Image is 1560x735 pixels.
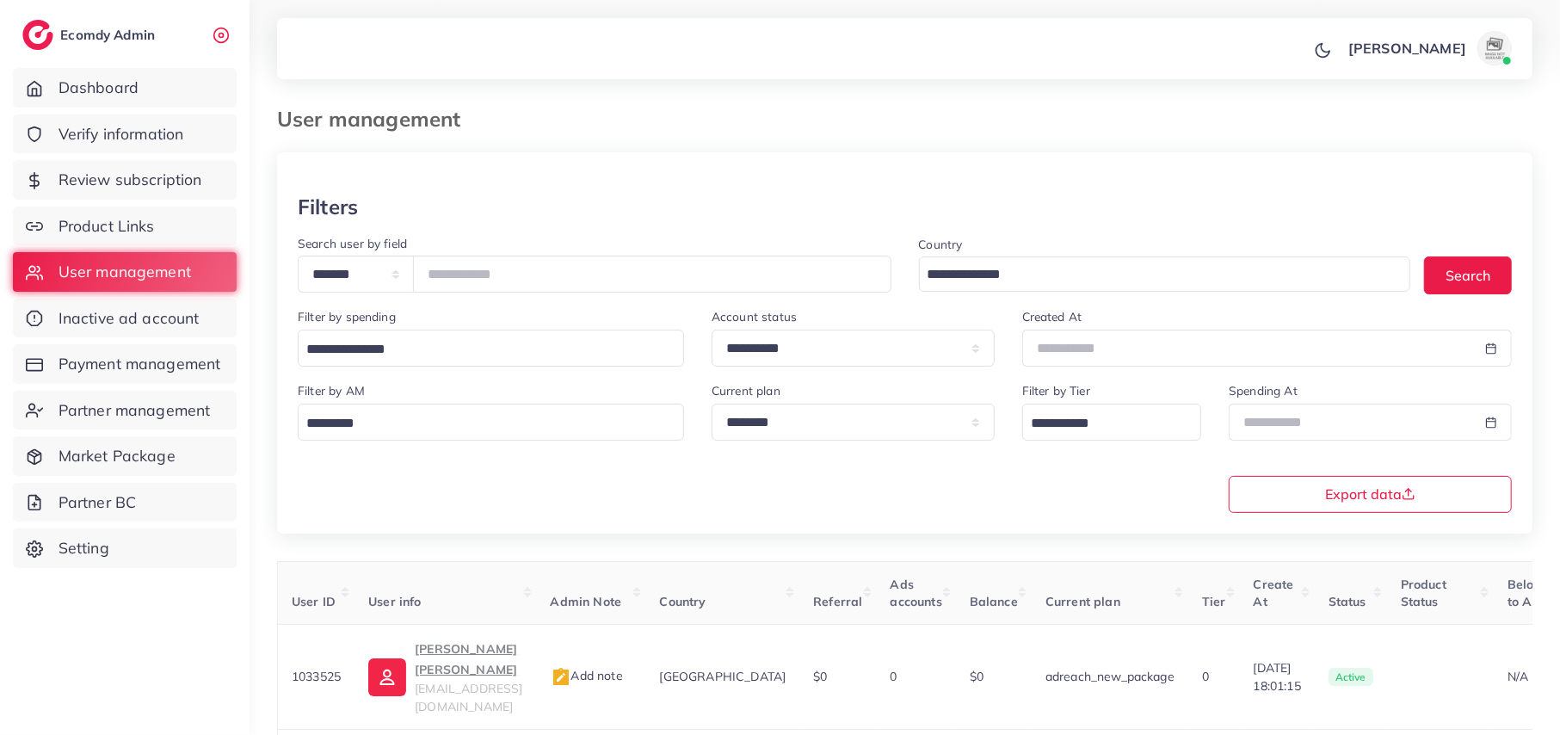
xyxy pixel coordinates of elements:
[712,382,780,399] label: Current plan
[1229,382,1298,399] label: Spending At
[970,594,1018,609] span: Balance
[292,594,336,609] span: User ID
[1022,382,1090,399] label: Filter by Tier
[813,594,862,609] span: Referral
[1424,256,1512,293] button: Search
[551,667,571,688] img: admin_note.cdd0b510.svg
[298,235,407,252] label: Search user by field
[59,399,211,422] span: Partner management
[59,353,221,375] span: Payment management
[298,404,684,441] div: Search for option
[1329,594,1366,609] span: Status
[13,528,237,568] a: Setting
[922,262,1389,288] input: Search for option
[59,169,202,191] span: Review subscription
[1229,476,1512,513] button: Export data
[13,483,237,522] a: Partner BC
[1045,594,1120,609] span: Current plan
[970,669,983,684] span: $0
[13,391,237,430] a: Partner management
[13,299,237,338] a: Inactive ad account
[13,252,237,292] a: User management
[551,668,623,683] span: Add note
[1025,411,1180,437] input: Search for option
[415,681,522,713] span: [EMAIL_ADDRESS][DOMAIN_NAME]
[59,261,191,283] span: User management
[1508,577,1549,609] span: Belong to AM
[298,195,358,219] h3: Filters
[13,114,237,154] a: Verify information
[13,160,237,200] a: Review subscription
[13,207,237,246] a: Product Links
[368,658,406,696] img: ic-user-info.36bf1079.svg
[1202,669,1209,684] span: 0
[1325,487,1415,501] span: Export data
[59,537,109,559] span: Setting
[59,123,184,145] span: Verify information
[22,20,159,50] a: logoEcomdy Admin
[13,436,237,476] a: Market Package
[277,107,474,132] h3: User management
[1254,577,1294,609] span: Create At
[1254,659,1301,695] span: [DATE] 18:01:15
[22,20,53,50] img: logo
[368,639,522,715] a: [PERSON_NAME] [PERSON_NAME][EMAIL_ADDRESS][DOMAIN_NAME]
[919,236,963,253] label: Country
[891,577,942,609] span: Ads accounts
[59,77,139,99] span: Dashboard
[1022,308,1082,325] label: Created At
[415,639,522,680] p: [PERSON_NAME] [PERSON_NAME]
[59,215,155,238] span: Product Links
[1477,31,1512,65] img: avatar
[60,27,159,43] h2: Ecomdy Admin
[919,256,1411,292] div: Search for option
[13,344,237,384] a: Payment management
[59,445,176,467] span: Market Package
[59,307,200,330] span: Inactive ad account
[891,669,897,684] span: 0
[1348,38,1466,59] p: [PERSON_NAME]
[1329,668,1373,687] span: active
[298,330,684,367] div: Search for option
[298,382,365,399] label: Filter by AM
[551,594,622,609] span: Admin Note
[660,594,706,609] span: Country
[712,308,797,325] label: Account status
[660,669,786,684] span: [GEOGRAPHIC_DATA]
[1202,594,1226,609] span: Tier
[1022,404,1202,441] div: Search for option
[1401,577,1446,609] span: Product Status
[1045,669,1175,684] span: adreach_new_package
[13,68,237,108] a: Dashboard
[368,594,421,609] span: User info
[1508,669,1528,684] span: N/A
[298,308,396,325] label: Filter by spending
[292,669,341,684] span: 1033525
[300,337,662,363] input: Search for option
[813,669,827,684] span: $0
[59,491,137,514] span: Partner BC
[1339,31,1519,65] a: [PERSON_NAME]avatar
[300,411,662,437] input: Search for option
